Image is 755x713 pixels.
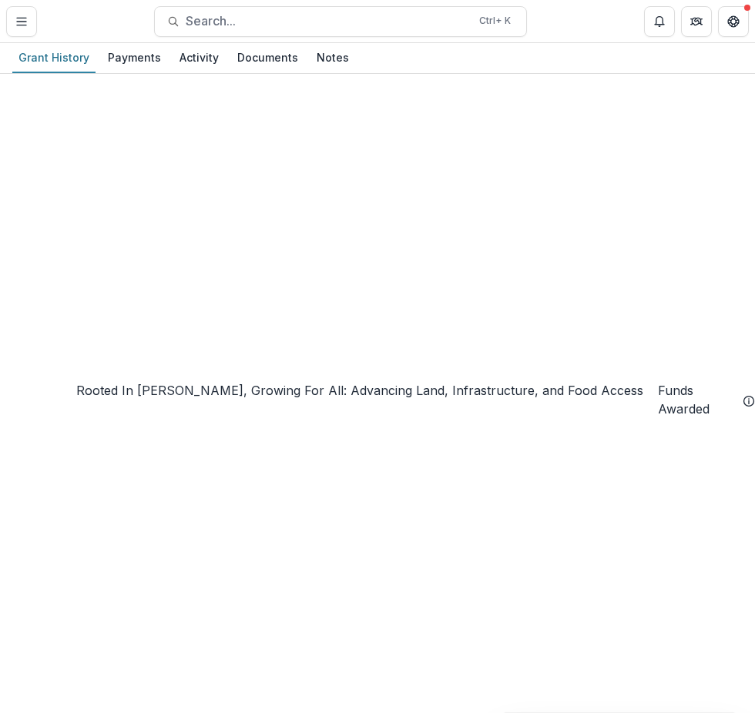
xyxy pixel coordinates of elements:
div: Grant History [12,46,96,69]
span: Search... [186,14,470,28]
button: Get Help [718,6,749,37]
a: Grant History [12,43,96,73]
button: Partners [681,6,712,37]
h2: Funds Awarded [658,381,737,418]
a: Activity [173,43,225,73]
button: Toggle Menu [6,6,37,37]
div: Activity [173,46,225,69]
button: Notifications [644,6,675,37]
a: Documents [231,43,304,73]
a: Payments [102,43,167,73]
div: Ctrl + K [476,12,514,29]
a: Notes [310,43,355,73]
div: Notes [310,46,355,69]
button: Search... [154,6,527,37]
div: Documents [231,46,304,69]
div: Payments [102,46,167,69]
